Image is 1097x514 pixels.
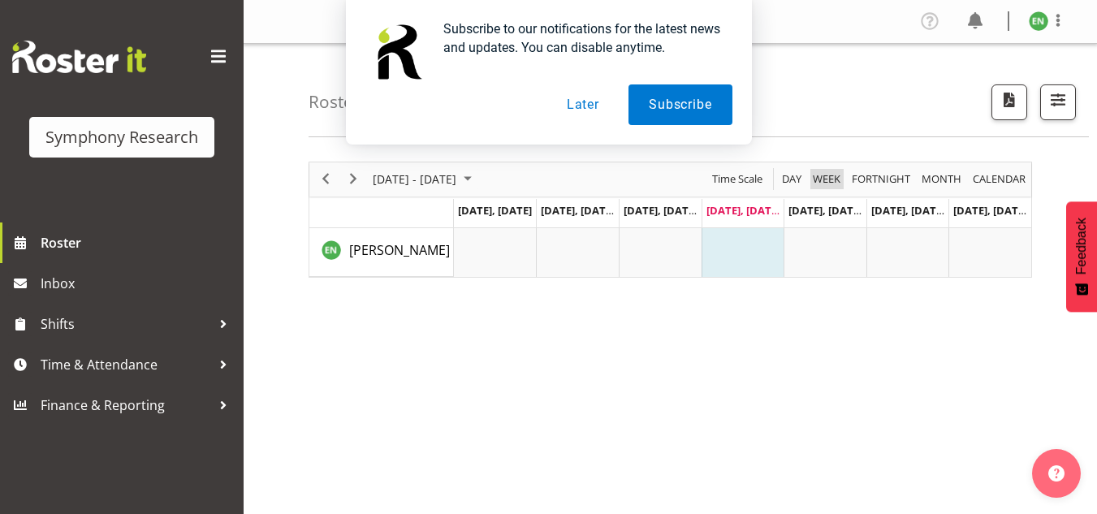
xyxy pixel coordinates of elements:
table: Timeline Week of September 11, 2025 [454,228,1031,277]
span: [DATE] - [DATE] [371,169,458,189]
button: September 2025 [370,169,479,189]
a: [PERSON_NAME] [349,240,450,260]
span: [DATE], [DATE] [458,203,532,218]
img: notification icon [365,19,430,84]
span: Finance & Reporting [41,393,211,417]
button: Feedback - Show survey [1066,201,1097,312]
span: Feedback [1074,218,1089,274]
span: [DATE], [DATE] [788,203,862,218]
span: [DATE], [DATE] [706,203,780,218]
span: Shifts [41,312,211,336]
span: Month [920,169,963,189]
span: Inbox [41,271,235,296]
button: Previous [315,169,337,189]
button: Timeline Month [919,169,965,189]
div: September 08 - 14, 2025 [367,162,482,197]
button: Timeline Week [810,169,844,189]
div: previous period [312,162,339,197]
button: Subscribe [628,84,732,125]
div: Timeline Week of September 11, 2025 [309,162,1032,278]
span: Fortnight [850,169,912,189]
span: [DATE], [DATE] [624,203,698,218]
div: next period [339,162,367,197]
button: Fortnight [849,169,913,189]
span: Week [811,169,842,189]
span: [DATE], [DATE] [953,203,1027,218]
span: [DATE], [DATE] [871,203,945,218]
span: [PERSON_NAME] [349,241,450,259]
button: Month [970,169,1029,189]
td: Emtage Natalie resource [309,228,454,277]
button: Later [546,84,620,125]
span: Roster [41,231,235,255]
span: Time & Attendance [41,352,211,377]
div: Subscribe to our notifications for the latest news and updates. You can disable anytime. [430,19,732,57]
span: [DATE], [DATE] [541,203,615,218]
button: Timeline Day [780,169,805,189]
span: Day [780,169,803,189]
img: help-xxl-2.png [1048,465,1065,482]
button: Next [343,169,365,189]
button: Time Scale [710,169,766,189]
span: Time Scale [710,169,764,189]
span: calendar [971,169,1027,189]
